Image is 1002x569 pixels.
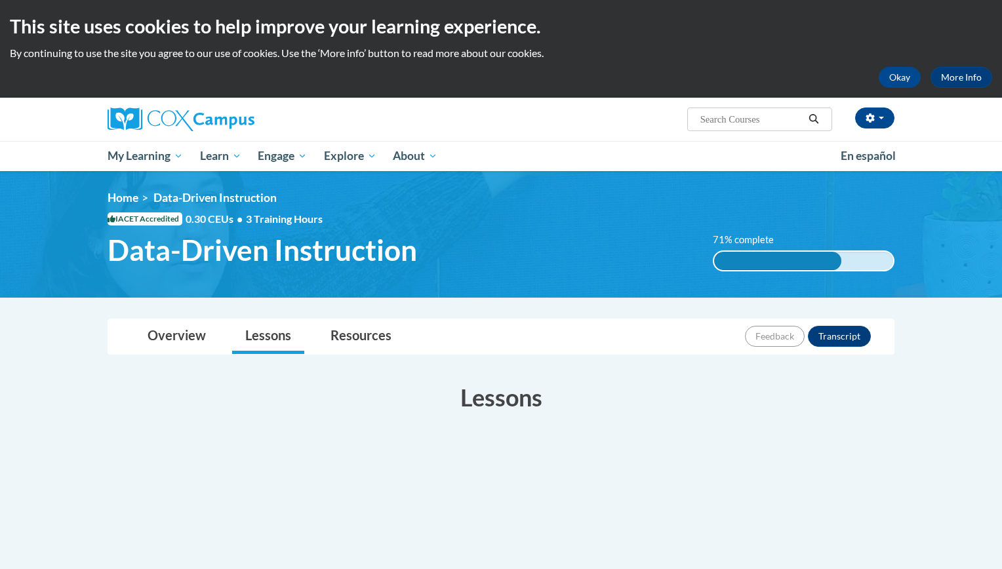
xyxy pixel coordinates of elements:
[931,67,992,88] a: More Info
[237,212,243,225] span: •
[108,191,138,205] a: Home
[808,326,871,347] button: Transcript
[108,233,417,267] span: Data-Driven Instruction
[134,319,219,354] a: Overview
[191,141,250,171] a: Learn
[200,148,241,164] span: Learn
[99,141,191,171] a: My Learning
[232,319,304,354] a: Lessons
[832,142,904,170] a: En español
[699,111,804,127] input: Search Courses
[714,252,841,270] div: 71% complete
[10,13,992,39] h2: This site uses cookies to help improve your learning experience.
[258,148,307,164] span: Engage
[841,149,896,163] span: En español
[804,111,824,127] button: Search
[108,108,254,131] img: Cox Campus
[855,108,894,128] button: Account Settings
[315,141,385,171] a: Explore
[246,212,323,225] span: 3 Training Hours
[108,108,357,131] a: Cox Campus
[88,141,914,171] div: Main menu
[713,233,788,247] label: 71% complete
[186,212,246,226] span: 0.30 CEUs
[324,148,376,164] span: Explore
[153,191,277,205] span: Data-Driven Instruction
[10,46,992,60] p: By continuing to use the site you agree to our use of cookies. Use the ‘More info’ button to read...
[745,326,805,347] button: Feedback
[393,148,437,164] span: About
[317,319,405,354] a: Resources
[108,212,182,226] span: IACET Accredited
[385,141,447,171] a: About
[879,67,921,88] button: Okay
[108,148,183,164] span: My Learning
[249,141,315,171] a: Engage
[108,381,894,414] h3: Lessons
